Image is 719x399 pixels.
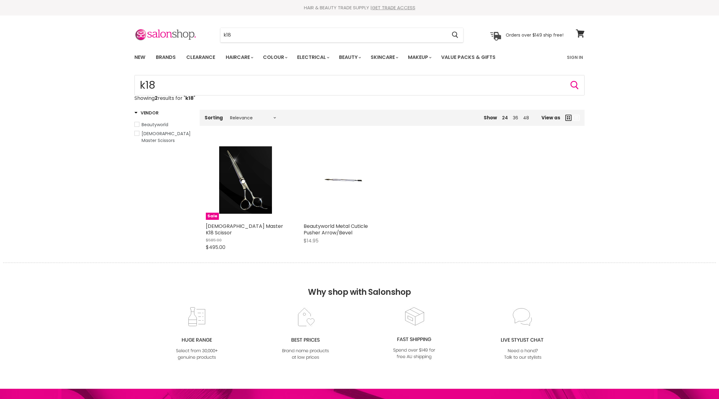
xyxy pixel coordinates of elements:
img: Zen Master K18 Scissor [219,141,272,220]
a: GET TRADE ACCESS [372,4,415,11]
a: Makeup [403,51,435,64]
strong: k18 [185,95,194,102]
a: New [130,51,150,64]
span: Sale [206,213,219,220]
form: Product [220,28,464,42]
h2: Why shop with Salonshop [3,263,716,306]
a: Clearance [182,51,220,64]
a: 24 [502,115,508,121]
h3: Vendor [134,110,158,116]
a: Haircare [221,51,257,64]
ul: Main menu [130,48,532,66]
a: 48 [523,115,529,121]
a: 36 [513,115,518,121]
a: Skincare [366,51,402,64]
a: [DEMOGRAPHIC_DATA] Master K18 Scissor [206,223,283,236]
span: View as [541,115,560,120]
a: Beautyworld [134,121,192,128]
span: $14.95 [304,237,319,244]
a: Brands [151,51,180,64]
a: Beautyworld Metal Cuticle Pusher Arrow/Bevel [304,223,368,236]
label: Sorting [205,115,223,120]
a: Zen Master K18 ScissorSale [206,141,285,220]
input: Search [134,75,585,95]
a: Colour [258,51,291,64]
a: Zen Master Scissors [134,130,192,144]
strong: 2 [155,95,158,102]
nav: Main [127,48,592,66]
span: $585.00 [206,237,222,243]
span: [DEMOGRAPHIC_DATA] Master Scissors [142,131,191,144]
a: Value Packs & Gifts [436,51,500,64]
span: $495.00 [206,244,225,251]
button: Search [447,28,463,42]
p: Orders over $149 ship free! [506,32,563,38]
span: Beautyworld [142,122,168,128]
img: range2_8cf790d4-220e-469f-917d-a18fed3854b6.jpg [172,307,222,361]
img: fast.jpg [389,306,439,361]
p: Showing results for " " [134,95,585,101]
a: Electrical [292,51,333,64]
form: Product [134,75,585,95]
div: HAIR & BEAUTY TRADE SUPPLY | [127,5,592,11]
a: Beautyworld Metal Cuticle Pusher Arrow/Bevel [304,141,383,220]
input: Search [220,28,447,42]
a: Sign In [563,51,587,64]
a: Beauty [334,51,365,64]
img: chat_c0a1c8f7-3133-4fc6-855f-7264552747f6.jpg [498,307,548,361]
button: Search [570,80,580,90]
img: prices.jpg [280,307,331,361]
span: Show [484,114,497,121]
